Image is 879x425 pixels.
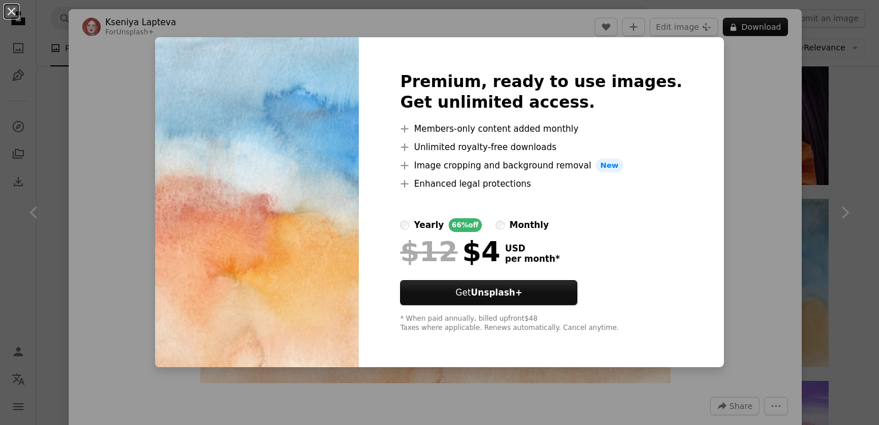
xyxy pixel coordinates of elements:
[505,243,560,254] span: USD
[155,37,359,367] img: premium_photo-1667502842264-9cdcdac36086
[400,177,682,191] li: Enhanced legal protections
[400,280,577,305] button: GetUnsplash+
[400,122,682,136] li: Members-only content added monthly
[400,237,500,266] div: $4
[400,221,409,230] input: yearly66%off
[400,72,682,113] h2: Premium, ready to use images. Get unlimited access.
[596,159,623,172] span: New
[400,140,682,154] li: Unlimited royalty-free downloads
[414,218,444,232] div: yearly
[400,237,457,266] span: $12
[496,221,505,230] input: monthly
[505,254,560,264] span: per month *
[509,218,549,232] div: monthly
[400,159,682,172] li: Image cropping and background removal
[471,288,522,298] strong: Unsplash+
[400,314,682,333] div: * When paid annually, billed upfront $48 Taxes where applicable. Renews automatically. Cancel any...
[449,218,482,232] div: 66% off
